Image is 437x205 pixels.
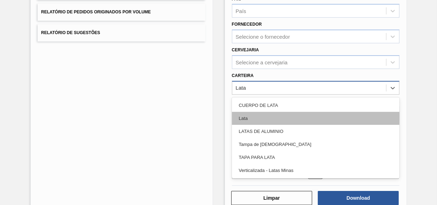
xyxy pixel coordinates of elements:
[232,73,254,78] label: Carteira
[318,191,399,205] button: Download
[38,24,205,41] button: Relatório de Sugestões
[236,8,246,14] div: País
[232,47,259,52] label: Cervejaria
[232,22,262,27] label: Fornecedor
[232,138,400,151] div: Tampa de [DEMOGRAPHIC_DATA]
[231,191,312,205] button: Limpar
[41,30,100,35] span: Relatório de Sugestões
[232,99,400,112] div: CUERPO DE LATA
[232,125,400,138] div: LATAS DE ALUMINIO
[232,151,400,164] div: TAPA PARA LATA
[232,112,400,125] div: Lata
[232,164,400,177] div: Verticalizada - Latas Minas
[38,4,205,21] button: Relatório de Pedidos Originados por Volume
[41,9,151,14] span: Relatório de Pedidos Originados por Volume
[236,59,288,65] div: Selecione a cervejaria
[236,34,290,40] div: Selecione o fornecedor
